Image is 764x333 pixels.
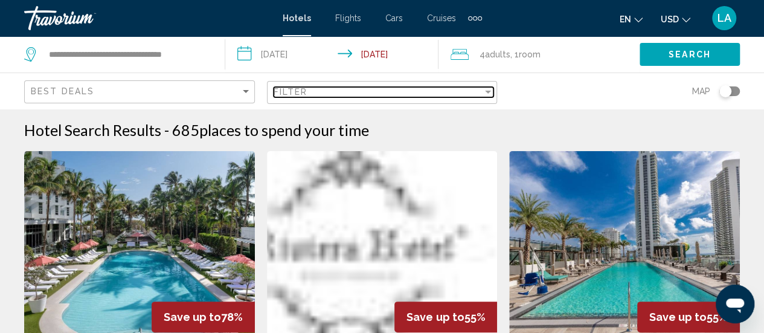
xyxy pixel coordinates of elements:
[480,46,510,63] span: 4
[468,8,482,28] button: Extra navigation items
[649,311,707,323] span: Save up to
[640,43,740,65] button: Search
[335,13,361,23] a: Flights
[519,50,541,59] span: Room
[717,12,731,24] span: LA
[438,36,640,73] button: Travelers: 4 adults, 0 children
[385,13,403,23] a: Cars
[24,6,271,30] a: Travorium
[225,36,438,73] button: Check-in date: Aug 25, 2025 Check-out date: Aug 28, 2025
[669,50,711,60] span: Search
[661,10,690,28] button: Change currency
[427,13,456,23] a: Cruises
[620,15,631,24] span: en
[152,302,255,332] div: 78%
[31,86,94,96] span: Best Deals
[24,121,161,139] h1: Hotel Search Results
[164,121,169,139] span: -
[710,86,740,97] button: Toggle map
[716,285,754,323] iframe: Button to launch messaging window
[172,121,369,139] h2: 685
[406,311,464,323] span: Save up to
[510,46,541,63] span: , 1
[692,83,710,100] span: Map
[164,311,221,323] span: Save up to
[267,80,498,105] button: Filter
[394,302,497,332] div: 55%
[708,5,740,31] button: User Menu
[485,50,510,59] span: Adults
[274,87,308,97] span: Filter
[199,121,369,139] span: places to spend your time
[283,13,311,23] a: Hotels
[661,15,679,24] span: USD
[620,10,643,28] button: Change language
[31,87,251,97] mat-select: Sort by
[637,302,740,332] div: 55%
